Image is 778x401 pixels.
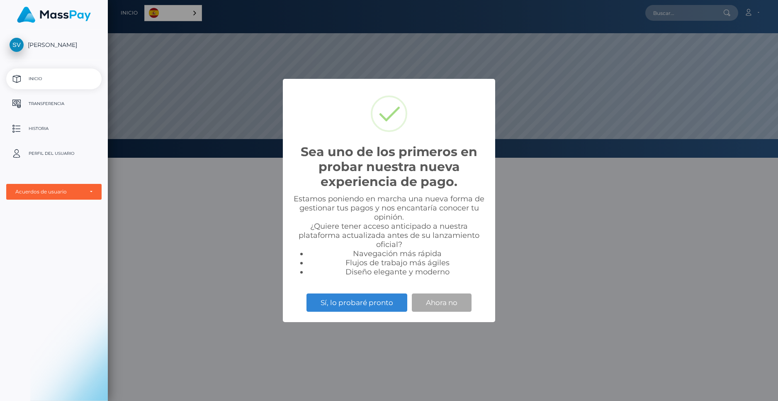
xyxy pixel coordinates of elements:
li: Diseño elegante y moderno [308,267,487,276]
button: Acuerdos de usuario [6,184,102,200]
img: MassPay [17,7,91,23]
button: Ahora no [412,293,472,312]
button: Sí, lo probaré pronto [306,293,407,312]
p: Inicio [10,73,98,85]
span: [PERSON_NAME] [6,41,102,49]
p: Historia [10,122,98,135]
p: Perfil del usuario [10,147,98,160]
div: Estamos poniendo en marcha una nueva forma de gestionar tus pagos y nos encantaría conocer tu opi... [291,194,487,276]
h2: Sea uno de los primeros en probar nuestra nueva experiencia de pago. [291,144,487,189]
p: Transferencia [10,98,98,110]
li: Flujos de trabajo más ágiles [308,258,487,267]
li: Navegación más rápida [308,249,487,258]
div: Acuerdos de usuario [15,188,83,195]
